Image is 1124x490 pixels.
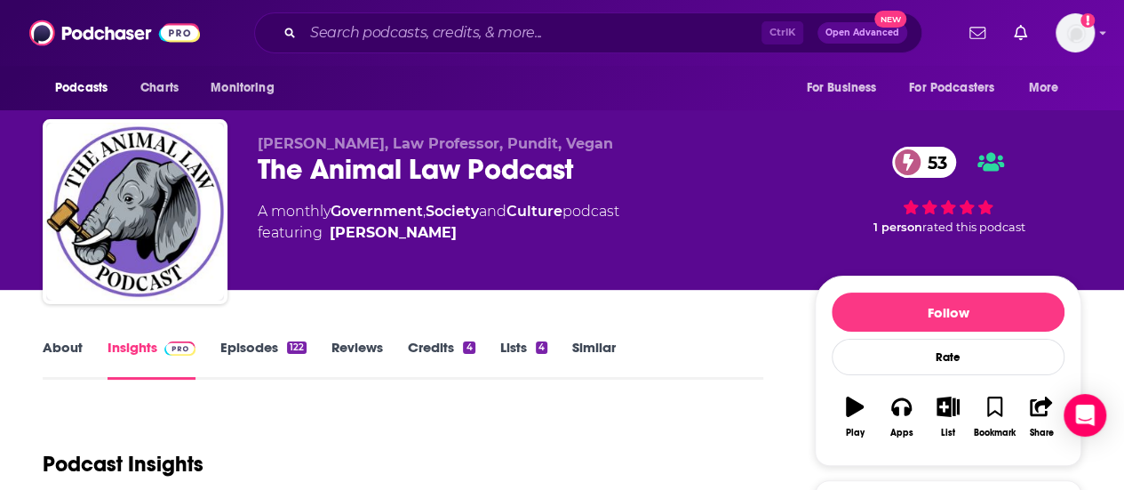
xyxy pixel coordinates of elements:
[892,147,956,178] a: 53
[254,12,922,53] div: Search podcasts, credits, & more...
[408,339,474,380] a: Credits4
[43,339,83,380] a: About
[46,123,224,301] img: The Animal Law Podcast
[941,428,955,438] div: List
[506,203,562,220] a: Culture
[897,71,1020,105] button: open menu
[1029,428,1053,438] div: Share
[817,22,907,44] button: Open AdvancedNew
[793,71,898,105] button: open menu
[1016,71,1081,105] button: open menu
[1080,13,1095,28] svg: Add a profile image
[303,19,761,47] input: Search podcasts, credits, & more...
[878,385,924,449] button: Apps
[287,341,307,354] div: 122
[890,428,913,438] div: Apps
[423,203,426,220] span: ,
[925,385,971,449] button: List
[258,201,619,244] div: A monthly podcast
[220,339,307,380] a: Episodes122
[832,385,878,449] button: Play
[211,76,274,100] span: Monitoring
[909,76,994,100] span: For Podcasters
[1029,76,1059,100] span: More
[1056,13,1095,52] span: Logged in as gabrielle.gantz
[331,339,383,380] a: Reviews
[536,341,547,354] div: 4
[258,135,613,152] span: [PERSON_NAME], Law Professor, Pundit, Vegan
[910,147,956,178] span: 53
[825,28,899,37] span: Open Advanced
[198,71,297,105] button: open menu
[846,428,865,438] div: Play
[43,451,203,478] h1: Podcast Insights
[463,341,474,354] div: 4
[140,76,179,100] span: Charts
[479,203,506,220] span: and
[1056,13,1095,52] button: Show profile menu
[1056,13,1095,52] img: User Profile
[974,428,1016,438] div: Bookmark
[806,76,876,100] span: For Business
[55,76,108,100] span: Podcasts
[1007,18,1034,48] a: Show notifications dropdown
[873,221,922,234] span: 1 person
[922,221,1025,234] span: rated this podcast
[500,339,547,380] a: Lists4
[832,339,1064,375] div: Rate
[43,71,131,105] button: open menu
[108,339,195,380] a: InsightsPodchaser Pro
[258,222,619,244] span: featuring
[962,18,992,48] a: Show notifications dropdown
[1064,394,1106,437] div: Open Intercom Messenger
[129,71,189,105] a: Charts
[164,341,195,356] img: Podchaser Pro
[1018,385,1064,449] button: Share
[426,203,479,220] a: Society
[815,135,1081,245] div: 53 1 personrated this podcast
[331,203,423,220] a: Government
[874,11,906,28] span: New
[971,385,1017,449] button: Bookmark
[29,16,200,50] img: Podchaser - Follow, Share and Rate Podcasts
[761,21,803,44] span: Ctrl K
[330,222,457,244] a: Mariann Sullivan
[572,339,616,380] a: Similar
[832,293,1064,332] button: Follow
